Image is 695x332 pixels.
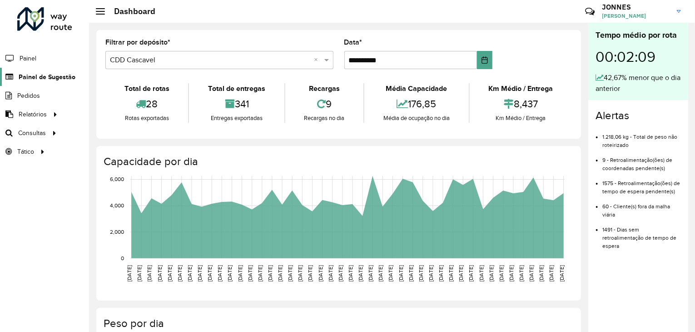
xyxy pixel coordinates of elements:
[297,265,303,282] text: [DATE]
[207,265,213,282] text: [DATE]
[108,114,186,123] div: Rotas exportadas
[19,72,75,82] span: Painel de Sugestão
[468,265,474,282] text: [DATE]
[18,128,46,138] span: Consultas
[596,109,681,122] h4: Alertas
[318,265,323,282] text: [DATE]
[110,176,124,182] text: 6,000
[549,265,555,282] text: [DATE]
[357,265,363,282] text: [DATE]
[288,94,361,114] div: 9
[602,126,681,149] li: 1.218,06 kg - Total de peso não roteirizado
[428,265,434,282] text: [DATE]
[191,114,282,123] div: Entregas exportadas
[197,265,203,282] text: [DATE]
[367,83,466,94] div: Média Capacidade
[580,2,600,21] a: Contato Rápido
[596,29,681,41] div: Tempo médio por rota
[191,83,282,94] div: Total de entregas
[602,3,670,11] h3: JONNES
[247,265,253,282] text: [DATE]
[377,265,383,282] text: [DATE]
[472,83,570,94] div: Km Médio / Entrega
[288,83,361,94] div: Recargas
[418,265,424,282] text: [DATE]
[388,265,394,282] text: [DATE]
[177,265,183,282] text: [DATE]
[478,265,484,282] text: [DATE]
[488,265,494,282] text: [DATE]
[367,94,466,114] div: 176,85
[108,83,186,94] div: Total de rotas
[110,203,124,209] text: 4,000
[596,41,681,72] div: 00:02:09
[602,149,681,172] li: 9 - Retroalimentação(ões) de coordenadas pendente(s)
[408,265,414,282] text: [DATE]
[257,265,263,282] text: [DATE]
[328,265,333,282] text: [DATE]
[508,265,514,282] text: [DATE]
[472,114,570,123] div: Km Médio / Entrega
[344,37,362,48] label: Data
[308,265,313,282] text: [DATE]
[105,6,155,16] h2: Dashboard
[19,110,47,119] span: Relatórios
[338,265,343,282] text: [DATE]
[104,155,572,168] h4: Capacidade por dia
[167,265,173,282] text: [DATE]
[602,12,670,20] span: [PERSON_NAME]
[126,265,132,282] text: [DATE]
[314,55,322,65] span: Clear all
[17,91,40,101] span: Pedidos
[477,51,492,69] button: Choose Date
[20,54,36,63] span: Painel
[267,265,273,282] text: [DATE]
[227,265,233,282] text: [DATE]
[438,265,444,282] text: [DATE]
[458,265,464,282] text: [DATE]
[528,265,534,282] text: [DATE]
[602,219,681,250] li: 1491 - Dias sem retroalimentação de tempo de espera
[217,265,223,282] text: [DATE]
[108,94,186,114] div: 28
[104,317,572,330] h4: Peso por dia
[559,265,565,282] text: [DATE]
[136,265,142,282] text: [DATE]
[187,265,193,282] text: [DATE]
[277,265,283,282] text: [DATE]
[157,265,163,282] text: [DATE]
[518,265,524,282] text: [DATE]
[602,196,681,219] li: 60 - Cliente(s) fora da malha viária
[347,265,353,282] text: [DATE]
[398,265,404,282] text: [DATE]
[191,94,282,114] div: 341
[602,172,681,196] li: 1575 - Retroalimentação(ões) de tempo de espera pendente(s)
[596,72,681,94] div: 42,67% menor que o dia anterior
[472,94,570,114] div: 8,437
[121,255,124,261] text: 0
[448,265,454,282] text: [DATE]
[287,265,293,282] text: [DATE]
[17,147,34,156] span: Tático
[539,265,545,282] text: [DATE]
[105,37,170,48] label: Filtrar por depósito
[110,229,124,235] text: 2,000
[288,114,361,123] div: Recargas no dia
[237,265,243,282] text: [DATE]
[367,265,373,282] text: [DATE]
[367,114,466,123] div: Média de ocupação no dia
[146,265,152,282] text: [DATE]
[498,265,504,282] text: [DATE]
